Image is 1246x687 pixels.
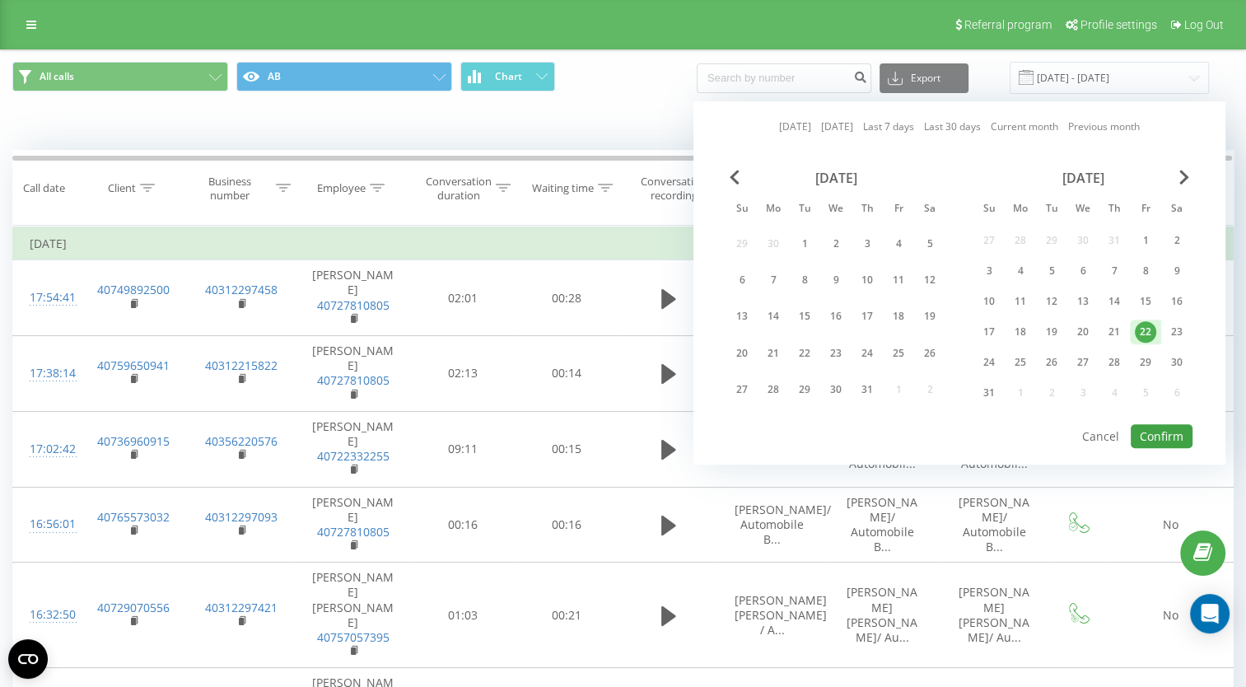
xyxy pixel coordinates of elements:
div: 4 [888,233,909,255]
div: 10 [856,269,878,291]
div: 19 [919,306,940,328]
td: 09:11 [411,411,515,487]
div: Thu Jul 17, 2025 [852,301,883,332]
div: Wed Jul 30, 2025 [820,375,852,405]
div: 12 [919,269,940,291]
div: 8 [794,269,815,291]
div: Thu Jul 10, 2025 [852,265,883,296]
div: Sat Aug 2, 2025 [1161,228,1192,253]
div: Wed Aug 20, 2025 [1067,320,1099,344]
div: 26 [1041,352,1062,373]
div: 29 [1135,352,1156,373]
div: Mon Jul 28, 2025 [758,375,789,405]
div: Tue Aug 12, 2025 [1036,289,1067,314]
td: 00:21 [515,563,618,668]
div: Mon Aug 4, 2025 [1005,259,1036,283]
div: Sun Aug 10, 2025 [973,289,1005,314]
abbr: Monday [1008,198,1033,222]
div: 16 [1166,291,1188,312]
div: Wed Jul 2, 2025 [820,228,852,259]
a: 40312215822 [205,358,278,373]
div: Fri Jul 18, 2025 [883,301,914,332]
div: Sun Jul 6, 2025 [726,265,758,296]
a: 40312297458 [205,282,278,297]
span: [PERSON_NAME]/ Automobile B... [735,502,831,547]
a: Current month [991,119,1058,135]
a: 40759650941 [97,358,170,373]
td: 00:14 [515,336,618,412]
div: Tue Jul 22, 2025 [789,338,820,368]
abbr: Thursday [1102,198,1127,222]
button: Open CMP widget [8,639,48,679]
div: Sat Aug 30, 2025 [1161,350,1192,375]
div: Sat Jul 5, 2025 [914,228,945,259]
td: 02:01 [411,260,515,336]
div: Tue Jul 29, 2025 [789,375,820,405]
div: 15 [1135,291,1156,312]
div: 7 [763,269,784,291]
div: Fri Aug 22, 2025 [1130,320,1161,344]
a: 40749892500 [97,282,170,297]
td: [PERSON_NAME] [295,411,411,487]
div: 10 [978,291,1000,312]
div: 5 [1041,260,1062,282]
div: 23 [825,343,847,364]
div: Wed Aug 6, 2025 [1067,259,1099,283]
div: Waiting time [532,181,594,195]
div: 6 [1072,260,1094,282]
div: Fri Jul 4, 2025 [883,228,914,259]
td: [PERSON_NAME] [295,260,411,336]
div: 26 [919,343,940,364]
div: Conversation recording [633,175,714,203]
div: Fri Aug 8, 2025 [1130,259,1161,283]
div: 18 [1010,321,1031,343]
div: Thu Jul 3, 2025 [852,228,883,259]
a: 40729070556 [97,600,170,615]
div: 12 [1041,291,1062,312]
div: 2 [1166,230,1188,251]
div: Call date [23,181,65,195]
div: 19 [1041,321,1062,343]
div: Employee [317,181,366,195]
abbr: Wednesday [1071,198,1095,222]
div: 11 [1010,291,1031,312]
div: Mon Jul 7, 2025 [758,265,789,296]
abbr: Saturday [1164,198,1189,222]
div: Mon Jul 21, 2025 [758,338,789,368]
div: 27 [1072,352,1094,373]
div: Sat Jul 19, 2025 [914,301,945,332]
a: 40757057395 [317,629,390,645]
div: 20 [1072,321,1094,343]
div: 29 [794,379,815,400]
div: Open Intercom Messenger [1190,594,1230,633]
div: 21 [763,343,784,364]
div: 24 [978,352,1000,373]
div: Sat Aug 23, 2025 [1161,320,1192,344]
div: Wed Aug 13, 2025 [1067,289,1099,314]
div: 4 [1010,260,1031,282]
div: Tue Aug 5, 2025 [1036,259,1067,283]
button: Chart [460,62,555,91]
div: 17 [856,306,878,328]
a: 40765573032 [97,509,170,525]
div: Mon Aug 11, 2025 [1005,289,1036,314]
div: [DATE] [973,170,1192,186]
abbr: Tuesday [1039,198,1064,222]
div: 15 [794,306,815,328]
span: [PERSON_NAME]/ Automobile B... [959,494,1029,555]
a: 40722332255 [317,448,390,464]
span: Previous Month [730,170,740,185]
div: 28 [763,379,784,400]
div: 1 [1135,230,1156,251]
div: 3 [978,260,1000,282]
div: 17:02:42 [30,433,63,465]
td: 00:15 [515,411,618,487]
div: Sun Aug 17, 2025 [973,320,1005,344]
a: [DATE] [779,119,811,135]
div: Sat Aug 9, 2025 [1161,259,1192,283]
button: Cancel [1073,424,1128,448]
button: Export [880,63,968,93]
div: 9 [1166,260,1188,282]
input: Search by number [697,63,871,93]
div: 7 [1104,260,1125,282]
